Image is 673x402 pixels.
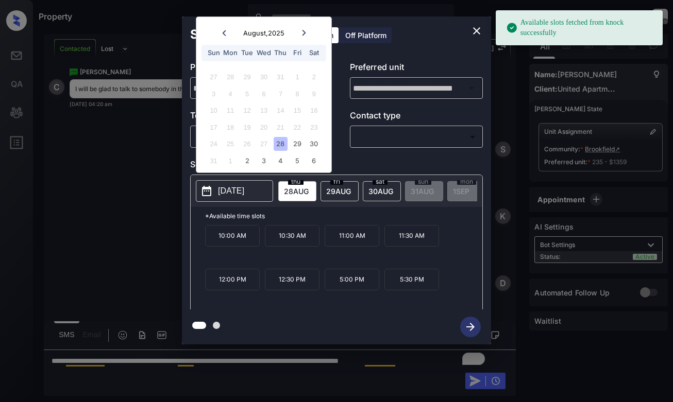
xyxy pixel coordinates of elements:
div: Thu [274,46,288,60]
div: Choose Thursday, August 28th, 2025 [274,137,288,151]
div: Not available Friday, August 15th, 2025 [290,103,304,117]
p: Contact type [350,109,483,126]
div: Not available Monday, July 28th, 2025 [223,70,237,84]
div: Not available Friday, August 8th, 2025 [290,87,304,101]
button: close [466,21,487,41]
div: Not available Wednesday, August 20th, 2025 [257,120,271,134]
div: date-select [321,181,359,201]
div: Not available Saturday, August 2nd, 2025 [307,70,321,84]
p: [DATE] [218,185,244,197]
div: Off Platform [340,27,392,43]
div: month 2025-08 [199,69,328,169]
div: Not available Monday, September 1st, 2025 [223,154,237,168]
p: 12:30 PM [265,269,319,290]
p: Preferred unit [350,61,483,77]
div: Not available Thursday, August 7th, 2025 [274,87,288,101]
div: Not available Tuesday, August 12th, 2025 [240,103,254,117]
p: 10:00 AM [205,225,260,247]
div: Fri [290,46,304,60]
div: Not available Monday, August 25th, 2025 [223,137,237,151]
h2: Schedule Tour [182,16,287,53]
div: Tue [240,46,254,60]
p: Select slot [190,158,483,174]
p: 10:30 AM [265,225,319,247]
div: Not available Wednesday, August 27th, 2025 [257,137,271,151]
span: 28 AUG [284,187,309,196]
p: 5:30 PM [384,269,439,290]
p: 11:00 AM [325,225,379,247]
span: sat [373,179,388,185]
div: Not available Sunday, August 3rd, 2025 [207,87,221,101]
p: Tour type [190,109,324,126]
div: Not available Tuesday, August 26th, 2025 [240,137,254,151]
p: 5:00 PM [325,269,379,290]
div: Not available Saturday, August 9th, 2025 [307,87,321,101]
div: Not available Thursday, August 21st, 2025 [274,120,288,134]
p: 11:30 AM [384,225,439,247]
div: Not available Sunday, July 27th, 2025 [207,70,221,84]
span: 30 AUG [368,187,393,196]
div: Not available Wednesday, July 30th, 2025 [257,70,271,84]
p: 12:00 PM [205,269,260,290]
div: In Person [193,128,321,145]
div: Not available Tuesday, August 5th, 2025 [240,87,254,101]
div: Not available Tuesday, July 29th, 2025 [240,70,254,84]
div: Not available Thursday, August 14th, 2025 [274,103,288,117]
div: Not available Thursday, July 31st, 2025 [274,70,288,84]
div: Not available Monday, August 4th, 2025 [223,87,237,101]
div: Not available Sunday, August 24th, 2025 [207,137,221,151]
div: date-select [363,181,401,201]
button: btn-next [454,313,487,340]
span: thu [288,179,304,185]
div: Not available Wednesday, August 13th, 2025 [257,103,271,117]
div: Not available Wednesday, August 6th, 2025 [257,87,271,101]
div: Sat [307,46,321,60]
span: fri [330,179,343,185]
div: Not available Sunday, August 10th, 2025 [207,103,221,117]
div: Not available Sunday, August 17th, 2025 [207,120,221,134]
span: 29 AUG [326,187,351,196]
div: Available slots fetched from knock successfully [506,13,654,42]
div: Wed [257,46,271,60]
div: Not available Friday, August 22nd, 2025 [290,120,304,134]
div: Not available Friday, August 1st, 2025 [290,70,304,84]
div: Not available Tuesday, August 19th, 2025 [240,120,254,134]
div: Sun [207,46,221,60]
div: date-select [278,181,316,201]
div: Not available Monday, August 11th, 2025 [223,103,237,117]
div: Choose Thursday, September 4th, 2025 [274,154,288,168]
div: Choose Friday, September 5th, 2025 [290,154,304,168]
div: Choose Wednesday, September 3rd, 2025 [257,154,271,168]
div: Choose Tuesday, September 2nd, 2025 [240,154,254,168]
div: Not available Saturday, August 23rd, 2025 [307,120,321,134]
div: Choose Friday, August 29th, 2025 [290,137,304,151]
div: Choose Saturday, September 6th, 2025 [307,154,321,168]
div: Choose Saturday, August 30th, 2025 [307,137,321,151]
div: Not available Saturday, August 16th, 2025 [307,103,321,117]
div: Not available Monday, August 18th, 2025 [223,120,237,134]
div: Mon [223,46,237,60]
button: [DATE] [196,180,273,202]
p: *Available time slots [205,207,482,225]
div: Not available Sunday, August 31st, 2025 [207,154,221,168]
p: Preferred community [190,61,324,77]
